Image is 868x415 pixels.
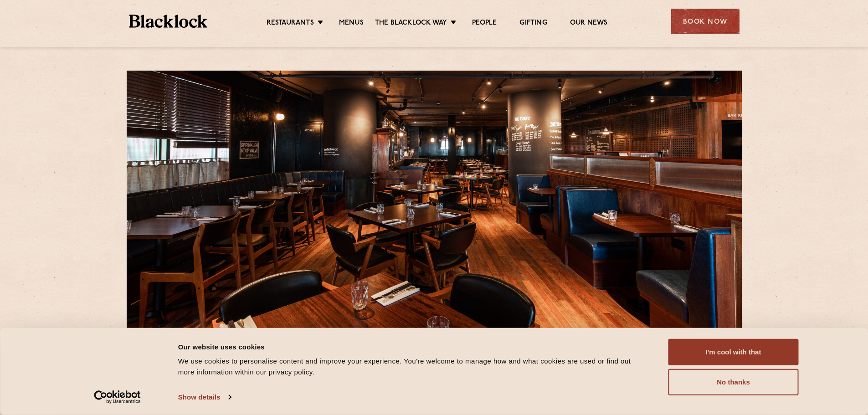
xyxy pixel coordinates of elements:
[668,339,799,365] button: I'm cool with that
[668,369,799,395] button: No thanks
[472,19,497,29] a: People
[178,356,648,378] div: We use cookies to personalise content and improve your experience. You're welcome to manage how a...
[519,19,547,29] a: Gifting
[671,9,740,34] div: Book Now
[129,15,208,28] img: BL_Textured_Logo-footer-cropped.svg
[267,19,314,29] a: Restaurants
[178,341,648,352] div: Our website uses cookies
[178,390,231,404] a: Show details
[77,390,157,404] a: Usercentrics Cookiebot - opens in a new window
[375,19,447,29] a: The Blacklock Way
[570,19,608,29] a: Our News
[339,19,364,29] a: Menus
